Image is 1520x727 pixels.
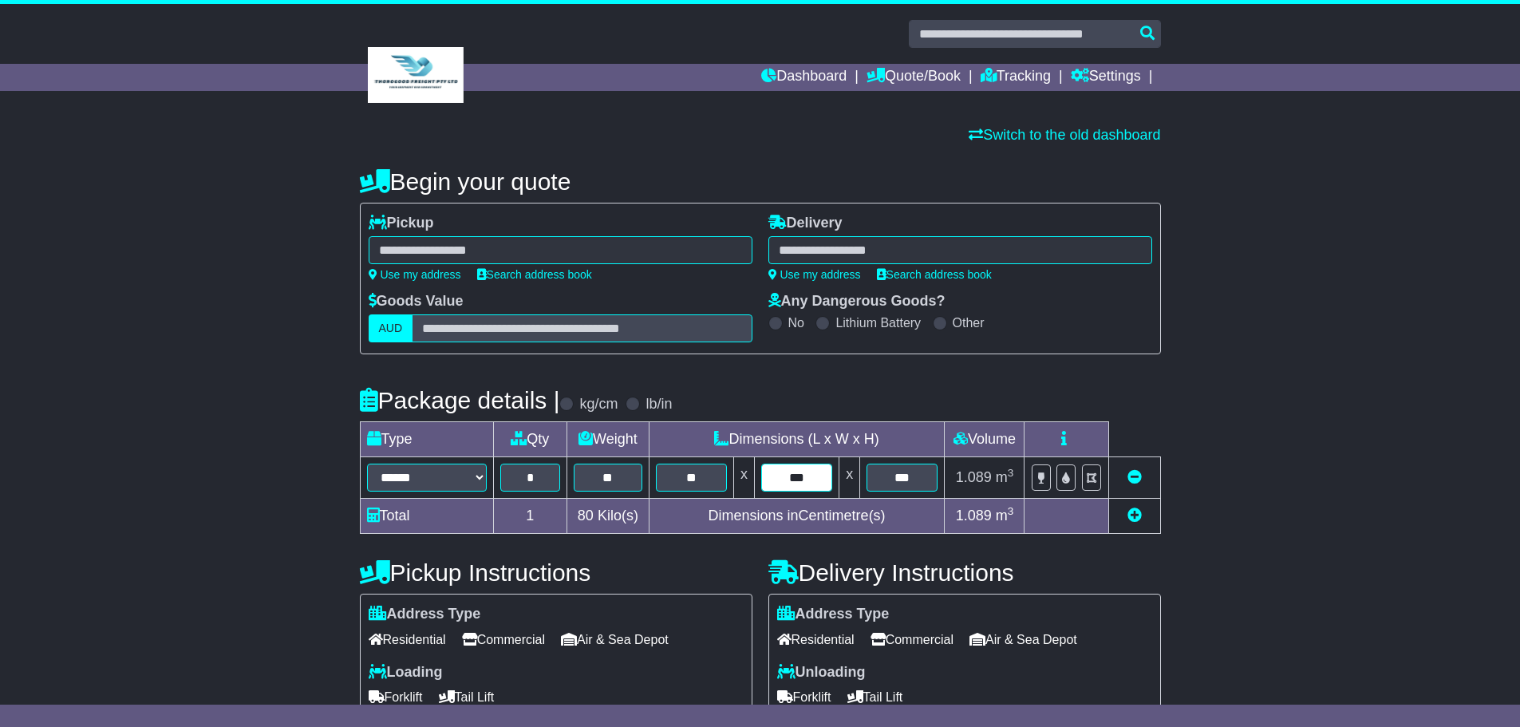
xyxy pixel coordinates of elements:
[945,422,1025,457] td: Volume
[877,268,992,281] a: Search address book
[369,293,464,310] label: Goods Value
[493,422,567,457] td: Qty
[567,422,649,457] td: Weight
[847,685,903,709] span: Tail Lift
[369,606,481,623] label: Address Type
[953,315,985,330] label: Other
[649,499,945,534] td: Dimensions in Centimetre(s)
[1008,505,1014,517] sup: 3
[777,606,890,623] label: Address Type
[477,268,592,281] a: Search address book
[996,469,1014,485] span: m
[360,559,752,586] h4: Pickup Instructions
[561,627,669,652] span: Air & Sea Depot
[871,627,953,652] span: Commercial
[579,396,618,413] label: kg/cm
[788,315,804,330] label: No
[369,215,434,232] label: Pickup
[835,315,921,330] label: Lithium Battery
[649,422,945,457] td: Dimensions (L x W x H)
[1127,469,1142,485] a: Remove this item
[369,268,461,281] a: Use my address
[768,215,843,232] label: Delivery
[493,499,567,534] td: 1
[462,627,545,652] span: Commercial
[867,64,961,91] a: Quote/Book
[996,508,1014,524] span: m
[839,457,860,499] td: x
[360,422,493,457] td: Type
[956,508,992,524] span: 1.089
[439,685,495,709] span: Tail Lift
[1008,467,1014,479] sup: 3
[981,64,1051,91] a: Tracking
[360,387,560,413] h4: Package details |
[777,664,866,682] label: Unloading
[777,627,855,652] span: Residential
[768,293,946,310] label: Any Dangerous Goods?
[360,499,493,534] td: Total
[578,508,594,524] span: 80
[369,314,413,342] label: AUD
[369,664,443,682] label: Loading
[969,127,1160,143] a: Switch to the old dashboard
[768,268,861,281] a: Use my address
[567,499,649,534] td: Kilo(s)
[768,559,1161,586] h4: Delivery Instructions
[969,627,1077,652] span: Air & Sea Depot
[1071,64,1141,91] a: Settings
[369,627,446,652] span: Residential
[369,685,423,709] span: Forklift
[1127,508,1142,524] a: Add new item
[733,457,754,499] td: x
[761,64,847,91] a: Dashboard
[360,168,1161,195] h4: Begin your quote
[956,469,992,485] span: 1.089
[777,685,831,709] span: Forklift
[646,396,672,413] label: lb/in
